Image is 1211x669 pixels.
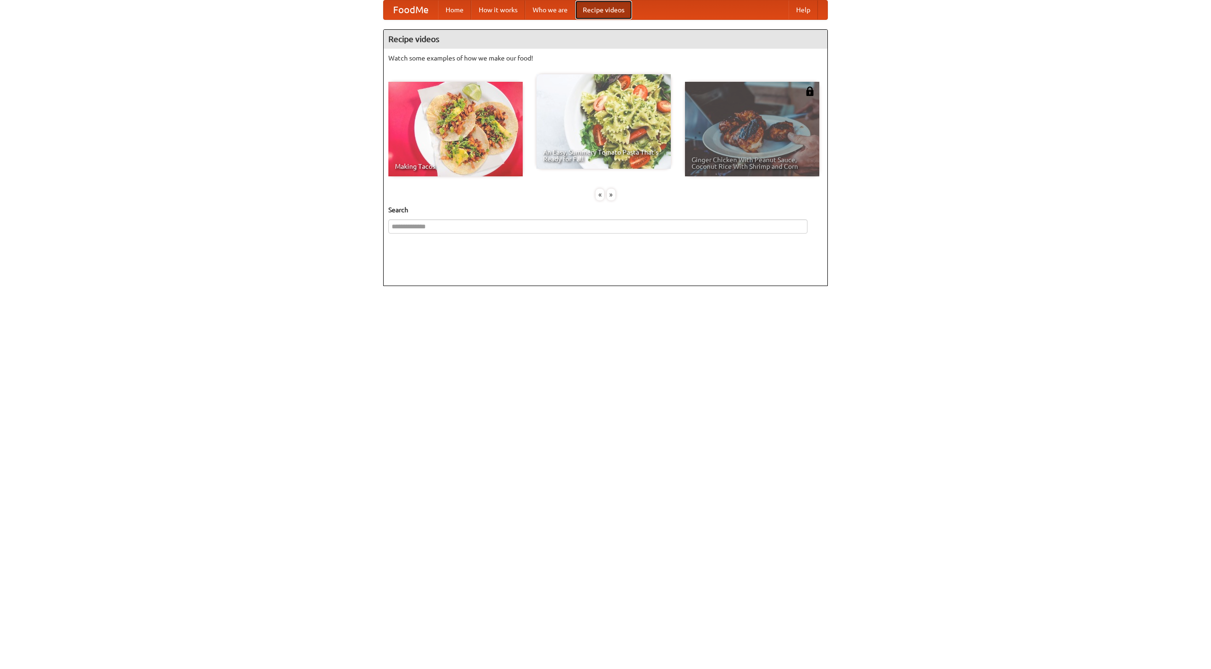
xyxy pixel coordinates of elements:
a: Help [789,0,818,19]
a: Making Tacos [388,82,523,176]
a: Recipe videos [575,0,632,19]
a: FoodMe [384,0,438,19]
a: Home [438,0,471,19]
span: An Easy, Summery Tomato Pasta That's Ready for Fall [543,149,664,162]
h4: Recipe videos [384,30,827,49]
div: « [596,189,604,200]
h5: Search [388,205,823,215]
span: Making Tacos [395,163,516,170]
div: » [607,189,615,200]
a: Who we are [525,0,575,19]
a: How it works [471,0,525,19]
p: Watch some examples of how we make our food! [388,53,823,63]
img: 483408.png [805,87,815,96]
a: An Easy, Summery Tomato Pasta That's Ready for Fall [536,74,671,169]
